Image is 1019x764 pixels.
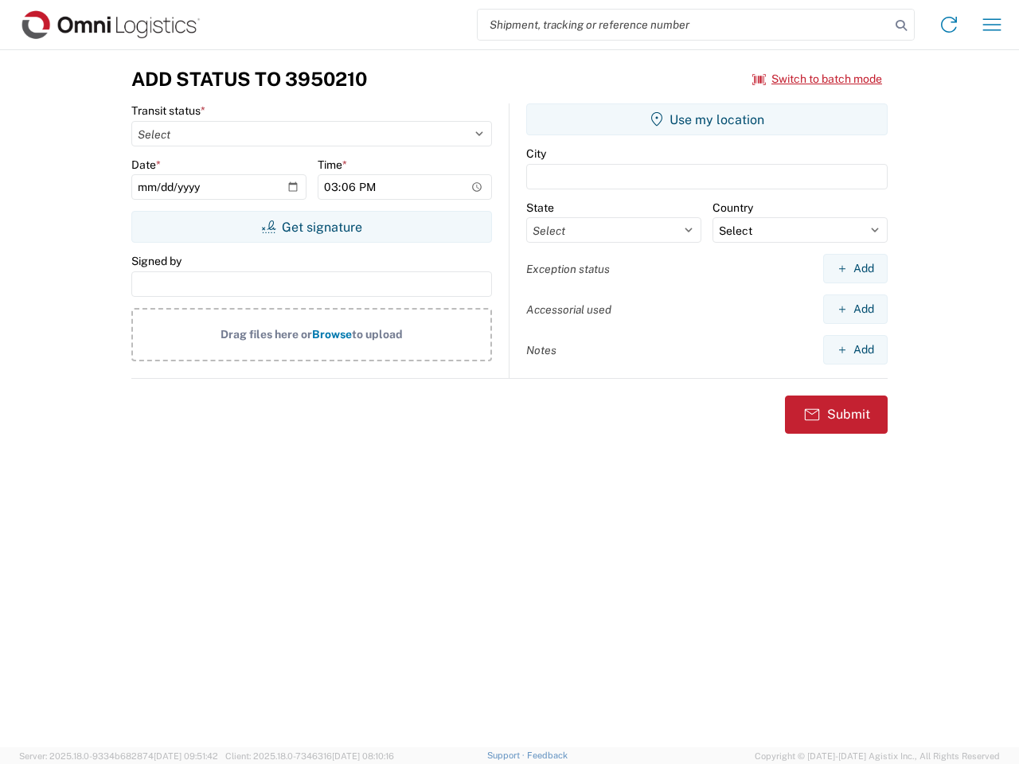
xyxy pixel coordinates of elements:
[526,146,546,161] label: City
[478,10,890,40] input: Shipment, tracking or reference number
[131,68,367,91] h3: Add Status to 3950210
[352,328,403,341] span: to upload
[19,751,218,761] span: Server: 2025.18.0-9334b682874
[332,751,394,761] span: [DATE] 08:10:16
[752,66,882,92] button: Switch to batch mode
[131,103,205,118] label: Transit status
[785,396,888,434] button: Submit
[221,328,312,341] span: Drag files here or
[487,750,527,760] a: Support
[526,302,611,317] label: Accessorial used
[131,254,182,268] label: Signed by
[526,262,610,276] label: Exception status
[225,751,394,761] span: Client: 2025.18.0-7346316
[526,201,554,215] label: State
[526,343,556,357] label: Notes
[713,201,753,215] label: Country
[131,158,161,172] label: Date
[526,103,888,135] button: Use my location
[823,254,888,283] button: Add
[131,211,492,243] button: Get signature
[154,751,218,761] span: [DATE] 09:51:42
[823,294,888,324] button: Add
[527,750,568,760] a: Feedback
[312,328,352,341] span: Browse
[318,158,347,172] label: Time
[823,335,888,364] button: Add
[755,749,1000,763] span: Copyright © [DATE]-[DATE] Agistix Inc., All Rights Reserved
